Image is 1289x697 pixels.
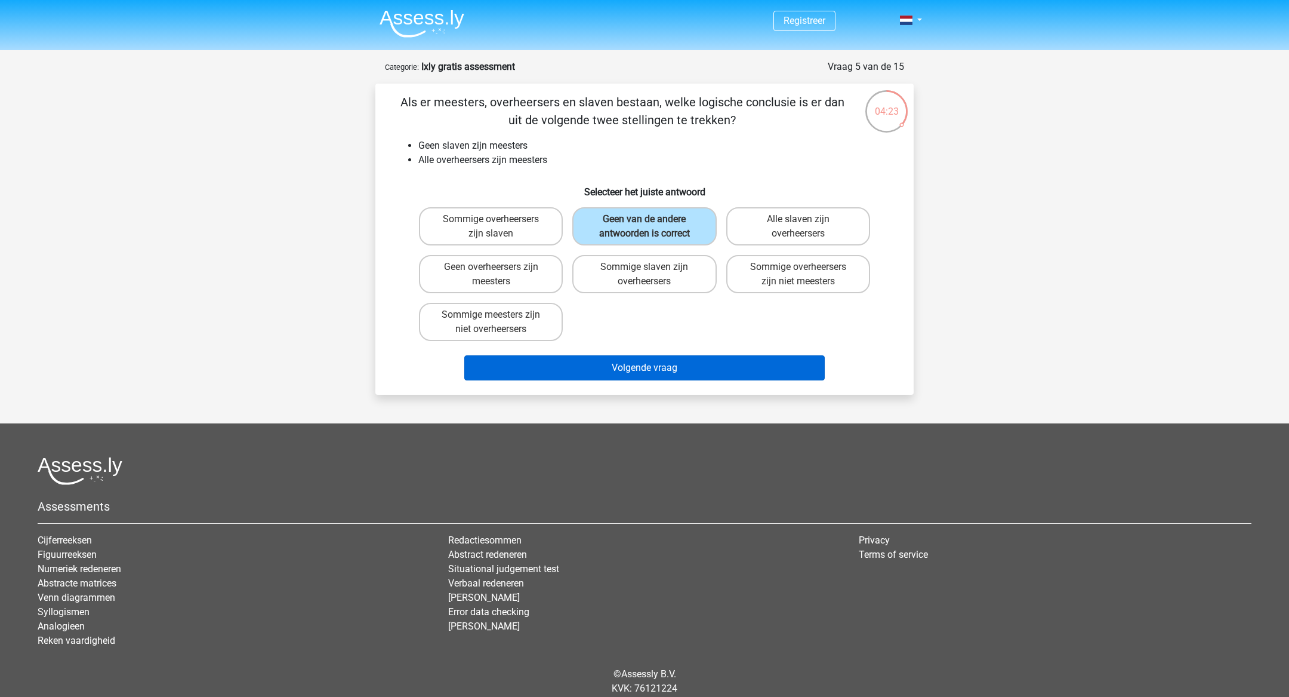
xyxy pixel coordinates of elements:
strong: Ixly gratis assessment [421,61,515,72]
a: Terms of service [859,549,928,560]
img: Assessly [380,10,464,38]
label: Sommige slaven zijn overheersers [572,255,716,293]
h5: Assessments [38,499,1251,514]
a: [PERSON_NAME] [448,621,520,632]
a: Verbaal redeneren [448,578,524,589]
a: Abstract redeneren [448,549,527,560]
a: Figuurreeksen [38,549,97,560]
label: Sommige overheersers zijn niet meesters [726,255,870,293]
a: Redactiesommen [448,535,522,546]
label: Alle slaven zijn overheersers [726,207,870,245]
label: Sommige overheersers zijn slaven [419,207,563,245]
a: Situational judgement test [448,563,559,575]
a: Numeriek redeneren [38,563,121,575]
label: Geen van de andere antwoorden is correct [572,207,716,245]
a: Error data checking [448,606,529,618]
li: Alle overheersers zijn meesters [418,153,895,167]
button: Volgende vraag [464,355,825,380]
a: Privacy [859,535,890,546]
a: Assessly B.V. [621,668,676,680]
small: Categorie: [385,63,419,72]
p: Als er meesters, overheersers en slaven bestaan, welke logische conclusie is er dan uit de volgen... [394,93,850,129]
a: Syllogismen [38,606,90,618]
a: Venn diagrammen [38,592,115,603]
div: Vraag 5 van de 15 [828,60,904,74]
a: Registreer [784,15,825,26]
div: 04:23 [864,89,909,119]
a: Cijferreeksen [38,535,92,546]
h6: Selecteer het juiste antwoord [394,177,895,198]
a: Analogieen [38,621,85,632]
a: Reken vaardigheid [38,635,115,646]
label: Sommige meesters zijn niet overheersers [419,303,563,341]
img: Assessly logo [38,457,122,485]
label: Geen overheersers zijn meesters [419,255,563,293]
a: Abstracte matrices [38,578,116,589]
li: Geen slaven zijn meesters [418,139,895,153]
a: [PERSON_NAME] [448,592,520,603]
